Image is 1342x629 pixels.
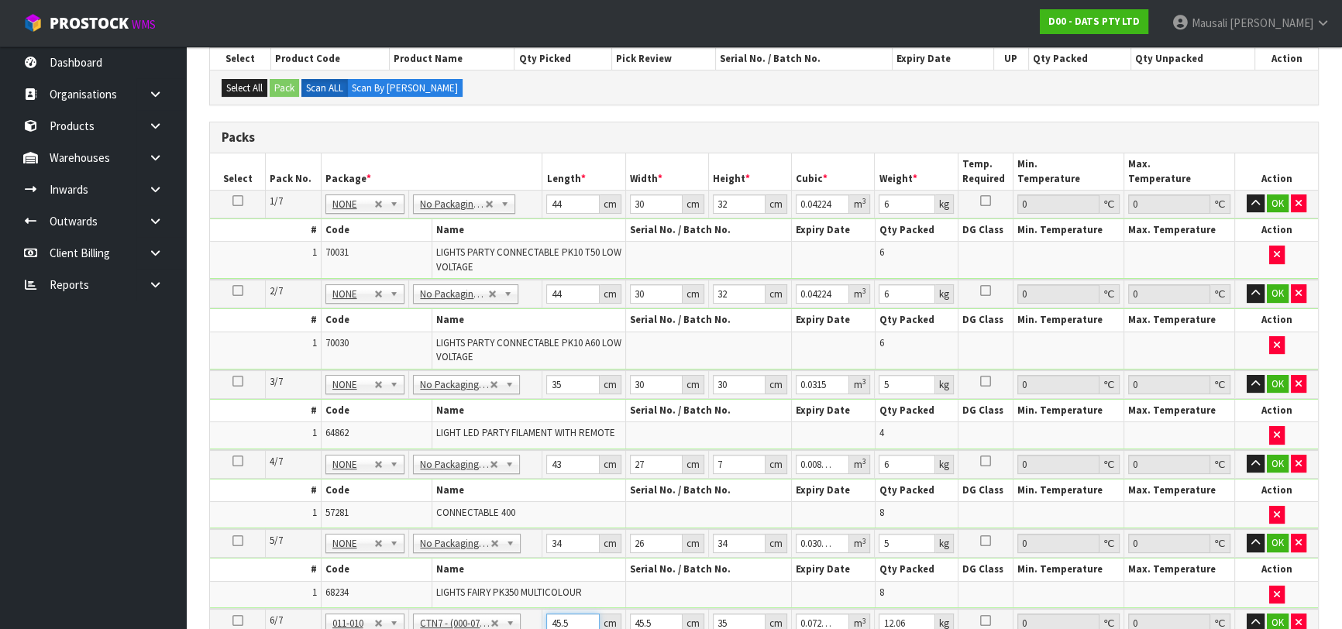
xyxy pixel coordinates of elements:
[875,559,958,581] th: Qty Packed
[862,286,865,296] sup: 3
[612,48,716,70] th: Pick Review
[1235,400,1318,422] th: Action
[1099,534,1120,553] div: ℃
[23,13,43,33] img: cube-alt.png
[993,48,1028,70] th: UP
[270,194,283,208] span: 1/7
[436,506,515,519] span: CONNECTABLE 400
[132,17,156,32] small: WMS
[420,285,487,304] span: No Packaging Cartons
[312,246,317,259] span: 1
[312,426,317,439] span: 1
[332,455,375,474] span: NONE
[1267,284,1289,303] button: OK
[879,506,884,519] span: 8
[325,246,349,259] span: 70031
[321,559,432,581] th: Code
[270,284,283,297] span: 2/7
[542,153,625,190] th: Length
[210,153,266,190] th: Select
[270,614,283,627] span: 6/7
[1131,48,1255,70] th: Qty Unpacked
[1267,455,1289,473] button: OK
[1210,534,1230,553] div: ℃
[270,455,283,468] span: 4/7
[321,400,432,422] th: Code
[1028,48,1130,70] th: Qty Packed
[600,284,621,304] div: cm
[879,586,884,599] span: 8
[935,455,954,474] div: kg
[792,559,875,581] th: Expiry Date
[332,285,375,304] span: NONE
[935,284,954,304] div: kg
[312,586,317,599] span: 1
[420,534,490,553] span: No Packaging Cartons
[766,534,787,553] div: cm
[325,336,349,349] span: 70030
[862,616,865,626] sup: 3
[514,48,612,70] th: Qty Picked
[875,309,958,332] th: Qty Packed
[436,426,615,439] span: LIGHT LED PARTY FILAMENT WITH REMOTE
[347,79,463,98] label: Scan By [PERSON_NAME]
[862,376,865,387] sup: 3
[210,400,321,422] th: #
[849,375,870,394] div: m
[420,195,485,214] span: No Packaging Cartons
[625,400,792,422] th: Serial No. / Batch No.
[792,309,875,332] th: Expiry Date
[625,309,792,332] th: Serial No. / Batch No.
[600,194,621,214] div: cm
[875,153,958,190] th: Weight
[301,79,348,98] label: Scan ALL
[222,79,267,98] button: Select All
[1099,455,1120,474] div: ℃
[958,219,1013,242] th: DG Class
[50,13,129,33] span: ProStock
[1235,479,1318,502] th: Action
[432,559,625,581] th: Name
[1124,153,1235,190] th: Max. Temperature
[321,219,432,242] th: Code
[849,455,870,474] div: m
[1267,375,1289,394] button: OK
[1230,15,1313,30] span: [PERSON_NAME]
[849,284,870,304] div: m
[875,219,958,242] th: Qty Packed
[1254,48,1318,70] th: Action
[875,479,958,502] th: Qty Packed
[766,194,787,214] div: cm
[325,506,349,519] span: 57281
[792,219,875,242] th: Expiry Date
[862,196,865,206] sup: 3
[312,506,317,519] span: 1
[436,336,621,363] span: LIGHTS PARTY CONNECTABLE PK10 A60 LOW VOLTAGE
[766,284,787,304] div: cm
[1048,15,1140,28] strong: D00 - DATS PTY LTD
[270,534,283,547] span: 5/7
[958,559,1013,581] th: DG Class
[792,479,875,502] th: Expiry Date
[1210,375,1230,394] div: ℃
[1013,309,1124,332] th: Min. Temperature
[210,479,321,502] th: #
[625,479,792,502] th: Serial No. / Batch No.
[436,586,582,599] span: LIGHTS FAIRY PK350 MULTICOLOUR
[683,375,704,394] div: cm
[879,426,884,439] span: 4
[432,219,625,242] th: Name
[1124,559,1235,581] th: Max. Temperature
[321,479,432,502] th: Code
[958,479,1013,502] th: DG Class
[1210,455,1230,474] div: ℃
[958,400,1013,422] th: DG Class
[625,559,792,581] th: Serial No. / Batch No.
[1013,219,1124,242] th: Min. Temperature
[625,219,792,242] th: Serial No. / Batch No.
[270,375,283,388] span: 3/7
[1013,153,1124,190] th: Min. Temperature
[958,153,1013,190] th: Temp. Required
[862,536,865,546] sup: 3
[792,153,875,190] th: Cubic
